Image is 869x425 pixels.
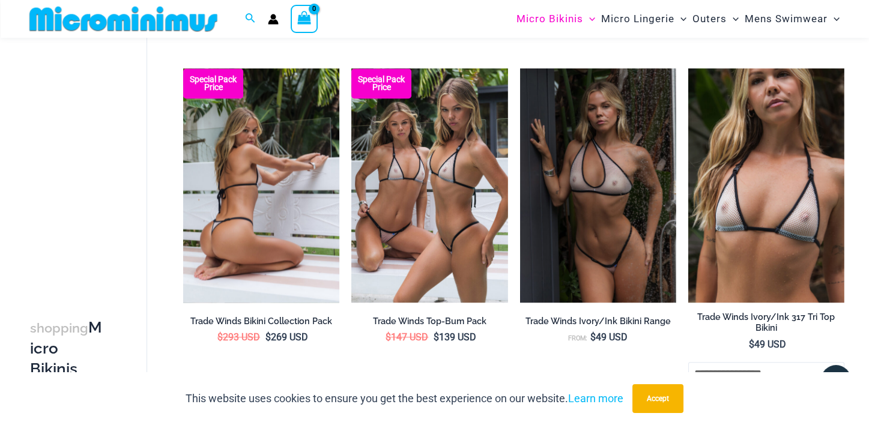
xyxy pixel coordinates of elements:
[217,331,260,343] bdi: 293 USD
[386,331,391,343] span: $
[351,68,507,303] img: Top Bum Pack (1)
[568,334,587,342] span: From:
[351,76,411,91] b: Special Pack Price
[590,331,628,343] bdi: 49 USD
[568,392,623,405] a: Learn more
[434,331,476,343] bdi: 139 USD
[749,339,754,350] span: $
[434,331,439,343] span: $
[265,331,308,343] bdi: 269 USD
[590,331,596,343] span: $
[520,68,676,303] img: Trade Winds IvoryInk 384 Top 453 Micro 04
[351,68,507,303] a: Top Bum Pack (1) Trade Winds IvoryInk 317 Top 453 Micro 03Trade Winds IvoryInk 317 Top 453 Micro 03
[351,316,507,331] a: Trade Winds Top-Bum Pack
[186,390,623,408] p: This website uses cookies to ensure you get the best experience on our website.
[245,11,256,26] a: Search icon link
[749,339,786,350] bdi: 49 USD
[516,4,583,34] span: Micro Bikinis
[688,68,844,303] img: Trade Winds IvoryInk 317 Top 01
[598,4,689,34] a: Micro LingerieMenu ToggleMenu Toggle
[745,4,828,34] span: Mens Swimwear
[183,316,339,327] h2: Trade Winds Bikini Collection Pack
[828,4,840,34] span: Menu Toggle
[291,5,318,32] a: View Shopping Cart, empty
[727,4,739,34] span: Menu Toggle
[30,40,138,280] iframe: TrustedSite Certified
[513,4,598,34] a: Micro BikinisMenu ToggleMenu Toggle
[632,384,683,413] button: Accept
[183,68,339,303] a: Collection Pack (1) Trade Winds IvoryInk 317 Top 469 Thong 11Trade Winds IvoryInk 317 Top 469 Tho...
[742,4,843,34] a: Mens SwimwearMenu ToggleMenu Toggle
[520,316,676,327] h2: Trade Winds Ivory/Ink Bikini Range
[688,312,844,339] a: Trade Winds Ivory/Ink 317 Tri Top Bikini
[689,4,742,34] a: OutersMenu ToggleMenu Toggle
[692,4,727,34] span: Outers
[601,4,674,34] span: Micro Lingerie
[183,68,339,303] img: Trade Winds IvoryInk 317 Top 469 Thong 11
[30,318,104,379] h3: Micro Bikinis
[351,316,507,327] h2: Trade Winds Top-Bum Pack
[217,331,223,343] span: $
[30,321,88,336] span: shopping
[520,316,676,331] a: Trade Winds Ivory/Ink Bikini Range
[25,5,222,32] img: MM SHOP LOGO FLAT
[688,312,844,334] h2: Trade Winds Ivory/Ink 317 Tri Top Bikini
[583,4,595,34] span: Menu Toggle
[520,68,676,303] a: Trade Winds IvoryInk 384 Top 453 Micro 04Trade Winds IvoryInk 384 Top 469 Thong 03Trade Winds Ivo...
[386,331,428,343] bdi: 147 USD
[512,2,845,36] nav: Site Navigation
[183,316,339,331] a: Trade Winds Bikini Collection Pack
[265,331,271,343] span: $
[268,14,279,25] a: Account icon link
[688,68,844,303] a: Trade Winds IvoryInk 317 Top 01Trade Winds IvoryInk 317 Top 469 Thong 03Trade Winds IvoryInk 317 ...
[674,4,686,34] span: Menu Toggle
[183,76,243,91] b: Special Pack Price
